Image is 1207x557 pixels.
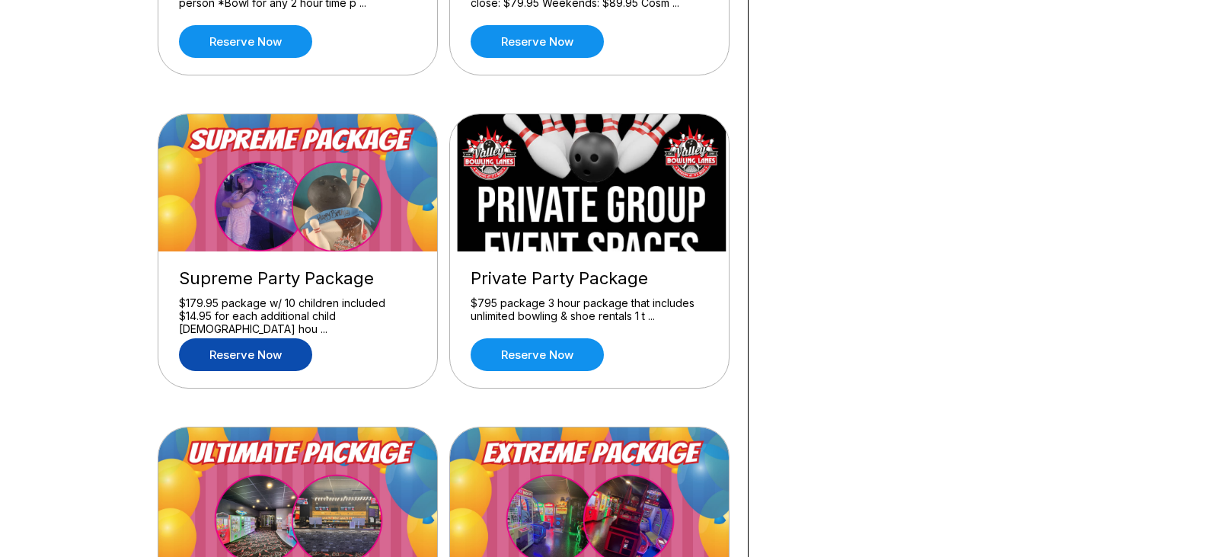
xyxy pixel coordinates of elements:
[471,25,604,58] a: Reserve now
[179,25,312,58] a: Reserve now
[471,338,604,371] a: Reserve now
[158,114,439,251] img: Supreme Party Package
[471,268,708,289] div: Private Party Package
[450,114,730,251] img: Private Party Package
[471,296,708,323] div: $795 package 3 hour package that includes unlimited bowling & shoe rentals 1 t ...
[179,338,312,371] a: Reserve now
[179,268,417,289] div: Supreme Party Package
[179,296,417,323] div: $179.95 package w/ 10 children included $14.95 for each additional child [DEMOGRAPHIC_DATA] hou ...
